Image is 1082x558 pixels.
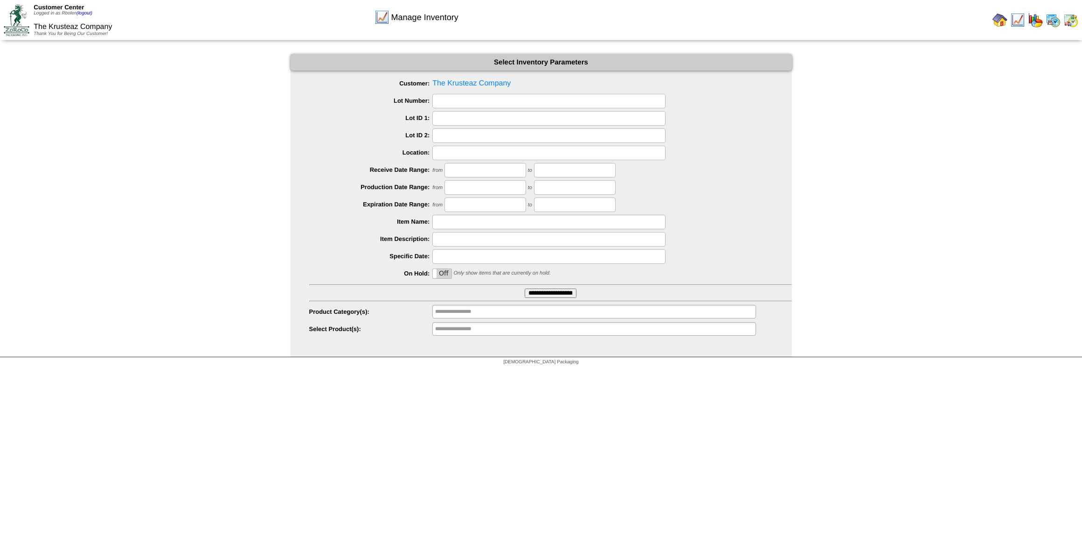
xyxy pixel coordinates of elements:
[309,201,433,208] label: Expiration Date Range:
[34,31,108,36] span: Thank You for Being Our Customer!
[309,80,433,87] label: Customer:
[528,185,532,191] span: to
[528,168,532,173] span: to
[309,325,433,332] label: Select Product(s):
[309,166,433,173] label: Receive Date Range:
[375,10,389,25] img: line_graph.gif
[433,269,451,278] label: Off
[34,4,84,11] span: Customer Center
[391,13,458,22] span: Manage Inventory
[309,149,433,156] label: Location:
[992,13,1007,28] img: home.gif
[503,360,578,365] span: [DEMOGRAPHIC_DATA] Packaging
[76,11,92,16] a: (logout)
[4,4,29,35] img: ZoRoCo_Logo(Green%26Foil)%20jpg.webp
[309,77,792,91] span: The Krusteaz Company
[528,202,532,208] span: to
[432,185,443,191] span: from
[291,54,792,71] div: Select Inventory Parameters
[1010,13,1025,28] img: line_graph.gif
[309,132,433,139] label: Lot ID 2:
[1063,13,1078,28] img: calendarinout.gif
[34,23,112,31] span: The Krusteaz Company
[309,218,433,225] label: Item Name:
[1028,13,1043,28] img: graph.gif
[309,308,433,315] label: Product Category(s):
[432,202,443,208] span: from
[309,253,433,260] label: Specific Date:
[1046,13,1061,28] img: calendarprod.gif
[453,270,550,276] span: Only show items that are currently on hold.
[309,97,433,104] label: Lot Number:
[309,270,433,277] label: On Hold:
[309,114,433,121] label: Lot ID 1:
[432,168,443,173] span: from
[34,11,92,16] span: Logged in as Rbolen
[309,184,433,191] label: Production Date Range:
[309,235,433,242] label: Item Description:
[432,268,452,279] div: OnOff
